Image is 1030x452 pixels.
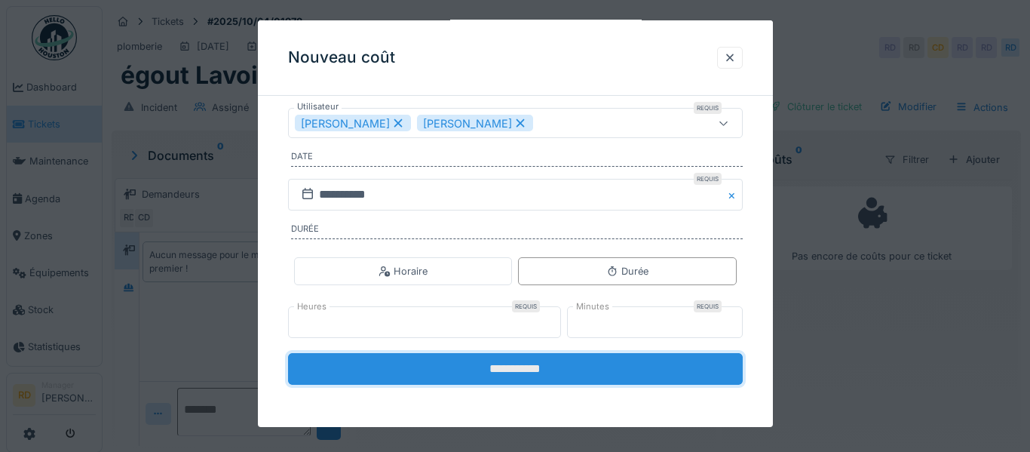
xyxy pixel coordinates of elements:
[294,100,342,113] label: Utilisateur
[379,264,428,278] div: Horaire
[573,300,612,313] label: Minutes
[291,150,743,167] label: Date
[295,115,411,131] div: [PERSON_NAME]
[291,223,743,239] label: Durée
[512,300,540,312] div: Requis
[606,264,648,278] div: Durée
[288,48,395,67] h3: Nouveau coût
[694,173,722,185] div: Requis
[417,115,533,131] div: [PERSON_NAME]
[726,179,743,211] button: Close
[694,102,722,114] div: Requis
[694,300,722,312] div: Requis
[294,300,330,313] label: Heures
